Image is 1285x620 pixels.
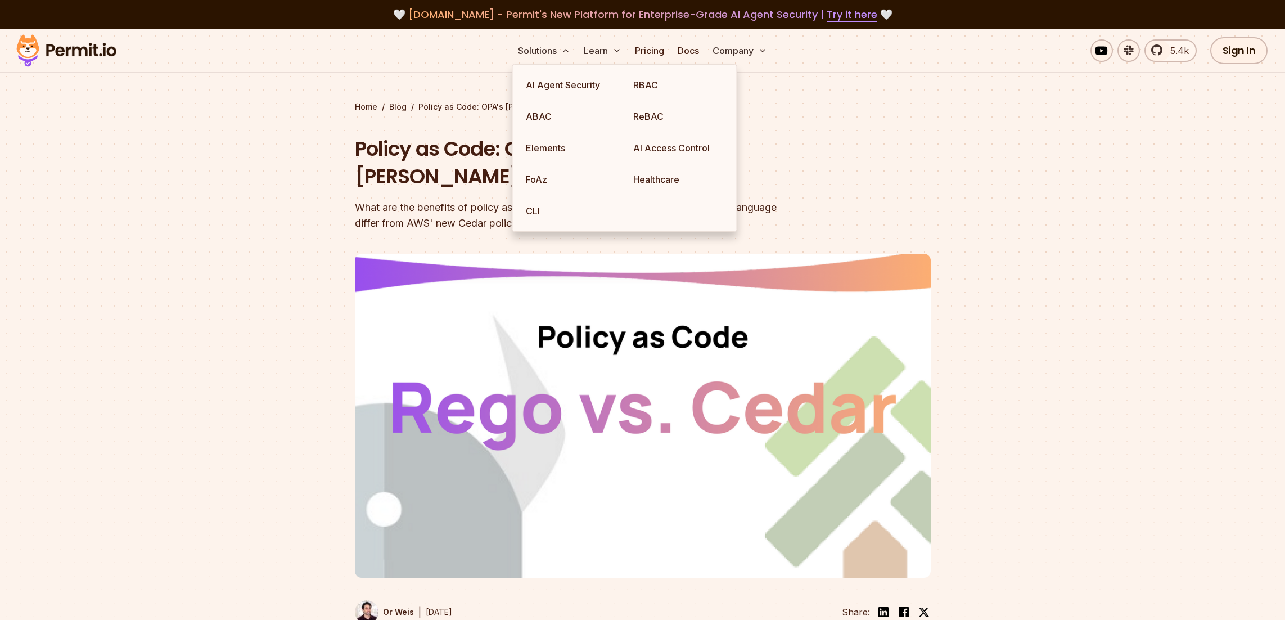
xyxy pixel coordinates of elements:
[877,605,890,619] img: linkedin
[355,200,787,231] div: What are the benefits of policy as code, and how does OPA's [PERSON_NAME] language differ from AW...
[708,39,772,62] button: Company
[27,7,1258,23] div: 🤍 🤍
[408,7,877,21] span: [DOMAIN_NAME] - Permit's New Platform for Enterprise-Grade AI Agent Security |
[673,39,704,62] a: Docs
[1164,44,1189,57] span: 5.4k
[517,164,624,195] a: FoAz
[426,607,452,617] time: [DATE]
[517,195,624,227] a: CLI
[355,101,931,113] div: / /
[517,101,624,132] a: ABAC
[579,39,626,62] button: Learn
[827,7,877,22] a: Try it here
[517,69,624,101] a: AI Agent Security
[1210,37,1268,64] a: Sign In
[1144,39,1197,62] a: 5.4k
[418,605,421,619] div: |
[630,39,669,62] a: Pricing
[517,132,624,164] a: Elements
[355,135,787,191] h1: Policy as Code: OPA's [PERSON_NAME] vs. Cedar
[389,101,407,113] a: Blog
[513,39,575,62] button: Solutions
[842,605,870,619] li: Share:
[624,69,732,101] a: RBAC
[355,101,377,113] a: Home
[918,606,930,618] img: twitter
[624,132,732,164] a: AI Access Control
[11,32,121,70] img: Permit logo
[355,254,931,578] img: Policy as Code: OPA's Rego vs. Cedar
[383,606,414,618] p: Or Weis
[624,101,732,132] a: ReBAC
[624,164,732,195] a: Healthcare
[897,605,910,619] img: facebook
